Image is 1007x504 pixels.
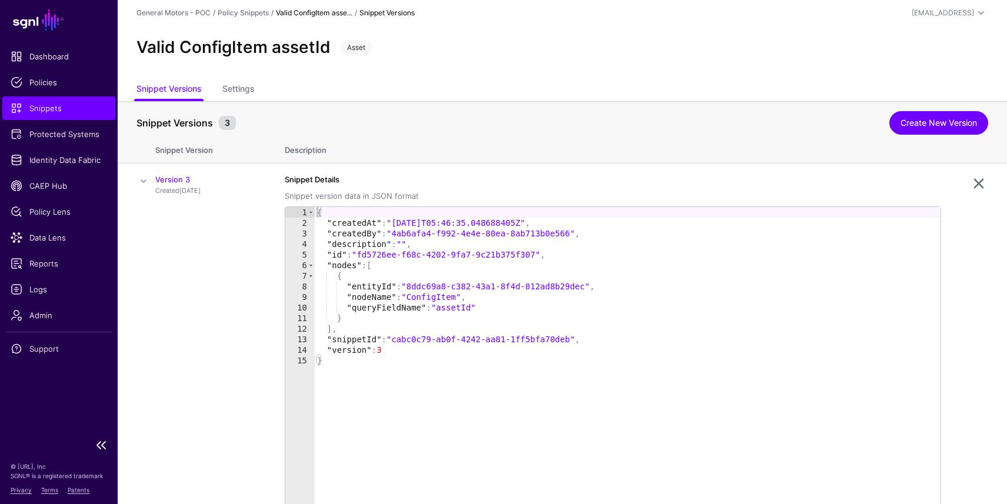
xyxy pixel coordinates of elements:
[218,8,269,17] a: Policy Snippets
[11,283,107,295] span: Logs
[11,102,107,114] span: Snippets
[285,334,315,345] div: 13
[11,76,107,88] span: Policies
[11,343,107,355] span: Support
[222,79,254,101] a: Settings
[359,8,415,17] strong: Snippet Versions
[11,206,107,218] span: Policy Lens
[2,45,115,68] a: Dashboard
[285,207,315,218] div: 1
[11,232,107,243] span: Data Lens
[285,249,315,260] div: 5
[285,228,315,239] div: 3
[68,486,89,493] a: Patents
[136,38,331,58] h2: Valid ConfigItem assetId
[308,260,314,271] span: Toggle code folding, rows 6 through 12
[136,8,211,17] a: General Motors - POC
[219,116,236,130] small: 3
[285,345,315,355] div: 14
[285,174,419,202] label: Snippet Details
[269,8,276,18] div: /
[273,133,1007,163] th: Description
[11,51,107,62] span: Dashboard
[285,292,315,302] div: 9
[11,180,107,192] span: CAEP Hub
[155,186,261,196] p: Created
[285,271,315,281] div: 7
[340,40,372,55] span: Asset
[2,226,115,249] a: Data Lens
[285,239,315,249] div: 4
[11,462,107,471] p: © [URL], Inc
[155,133,273,163] th: Snippet Version
[352,8,359,18] div: /
[889,111,988,135] a: Create New Version
[2,278,115,301] a: Logs
[2,200,115,223] a: Policy Lens
[285,323,315,334] div: 12
[285,313,315,323] div: 11
[134,116,216,130] span: Snippet Versions
[2,148,115,172] a: Identity Data Fabric
[136,79,201,101] a: Snippet Versions
[308,271,314,281] span: Toggle code folding, rows 7 through 11
[155,175,190,184] a: Version 3
[276,8,352,17] strong: Valid ConfigItem asse...
[11,258,107,269] span: Reports
[285,302,315,313] div: 10
[11,154,107,166] span: Identity Data Fabric
[2,122,115,146] a: Protected Systems
[2,252,115,275] a: Reports
[11,309,107,321] span: Admin
[11,486,32,493] a: Privacy
[285,191,419,202] div: Snippet version data in JSON format
[211,8,218,18] div: /
[308,207,314,218] span: Toggle code folding, rows 1 through 15
[2,96,115,120] a: Snippets
[2,303,115,327] a: Admin
[2,71,115,94] a: Policies
[11,128,107,140] span: Protected Systems
[285,260,315,271] div: 6
[2,174,115,198] a: CAEP Hub
[912,8,974,18] div: [EMAIL_ADDRESS]
[7,7,111,33] a: SGNL
[11,471,107,480] p: SGNL® is a registered trademark
[285,218,315,228] div: 2
[41,486,58,493] a: Terms
[285,281,315,292] div: 8
[285,355,315,366] div: 15
[179,186,201,195] span: [DATE]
